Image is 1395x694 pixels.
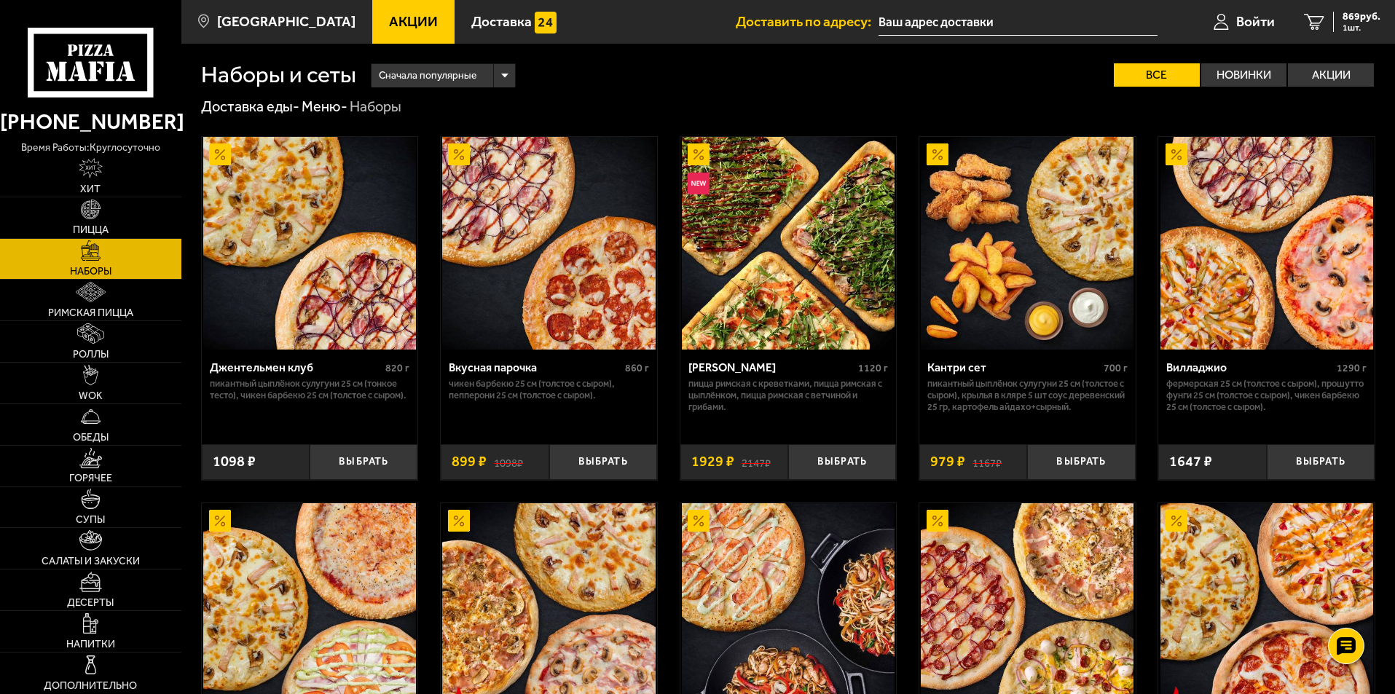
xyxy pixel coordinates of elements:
[972,454,1002,469] s: 1167 ₽
[1104,362,1128,374] span: 700 г
[742,454,771,469] s: 2147 ₽
[1267,444,1375,480] button: Выбрать
[1288,63,1374,87] label: Акции
[921,137,1133,350] img: Кантри сет
[1343,12,1380,22] span: 869 руб.
[535,12,557,33] img: 15daf4d41897b9f0e9f617042186c801.svg
[217,15,355,28] span: [GEOGRAPHIC_DATA]
[1166,378,1367,413] p: Фермерская 25 см (толстое с сыром), Прошутто Фунги 25 см (толстое с сыром), Чикен Барбекю 25 см (...
[442,137,655,350] img: Вкусная парочка
[210,360,382,374] div: Джентельмен клуб
[691,454,734,469] span: 1929 ₽
[80,184,101,194] span: Хит
[44,681,137,691] span: Дополнительно
[203,137,416,350] img: Джентельмен клуб
[1158,137,1375,350] a: АкционныйВилладжио
[389,15,438,28] span: Акции
[1114,63,1200,87] label: Все
[76,515,105,525] span: Супы
[879,9,1158,36] input: Ваш адрес доставки
[452,454,487,469] span: 899 ₽
[682,137,895,350] img: Мама Миа
[69,473,112,484] span: Горячее
[73,433,109,443] span: Обеды
[67,598,114,608] span: Десерты
[1343,23,1380,32] span: 1 шт.
[441,137,657,350] a: АкционныйВкусная парочка
[350,98,401,117] div: Наборы
[310,444,417,480] button: Выбрать
[494,454,523,469] s: 1098 ₽
[927,510,948,532] img: Акционный
[927,360,1100,374] div: Кантри сет
[48,308,133,318] span: Римская пицца
[858,362,888,374] span: 1120 г
[42,556,140,567] span: Салаты и закуски
[201,63,356,87] h1: Наборы и сеты
[688,143,710,165] img: Акционный
[688,378,889,413] p: Пицца Римская с креветками, Пицца Римская с цыплёнком, Пицца Римская с ветчиной и грибами.
[213,454,256,469] span: 1098 ₽
[1166,360,1333,374] div: Вилладжио
[449,378,649,401] p: Чикен Барбекю 25 см (толстое с сыром), Пепперони 25 см (толстое с сыром).
[625,362,649,374] span: 860 г
[1337,362,1367,374] span: 1290 г
[471,15,532,28] span: Доставка
[70,267,111,277] span: Наборы
[1236,15,1275,28] span: Войти
[688,360,855,374] div: [PERSON_NAME]
[1160,137,1373,350] img: Вилладжио
[549,444,657,480] button: Выбрать
[448,510,470,532] img: Акционный
[680,137,897,350] a: АкционныйНовинкаМама Миа
[210,378,410,401] p: Пикантный цыплёнок сулугуни 25 см (тонкое тесто), Чикен Барбекю 25 см (толстое с сыром).
[1027,444,1135,480] button: Выбрать
[73,350,109,360] span: Роллы
[736,15,879,28] span: Доставить по адресу:
[202,137,418,350] a: АкционныйДжентельмен клуб
[1201,63,1287,87] label: Новинки
[385,362,409,374] span: 820 г
[79,391,103,401] span: WOK
[1166,510,1187,532] img: Акционный
[688,510,710,532] img: Акционный
[209,143,231,165] img: Акционный
[930,454,965,469] span: 979 ₽
[919,137,1136,350] a: АкционныйКантри сет
[66,639,115,650] span: Напитки
[927,143,948,165] img: Акционный
[1169,454,1212,469] span: 1647 ₽
[448,143,470,165] img: Акционный
[788,444,896,480] button: Выбрать
[688,173,710,194] img: Новинка
[927,378,1128,413] p: Пикантный цыплёнок сулугуни 25 см (толстое с сыром), крылья в кляре 5 шт соус деревенский 25 гр, ...
[201,98,299,115] a: Доставка еды-
[1166,143,1187,165] img: Акционный
[302,98,347,115] a: Меню-
[209,510,231,532] img: Акционный
[379,62,476,90] span: Сначала популярные
[73,225,109,235] span: Пицца
[449,360,621,374] div: Вкусная парочка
